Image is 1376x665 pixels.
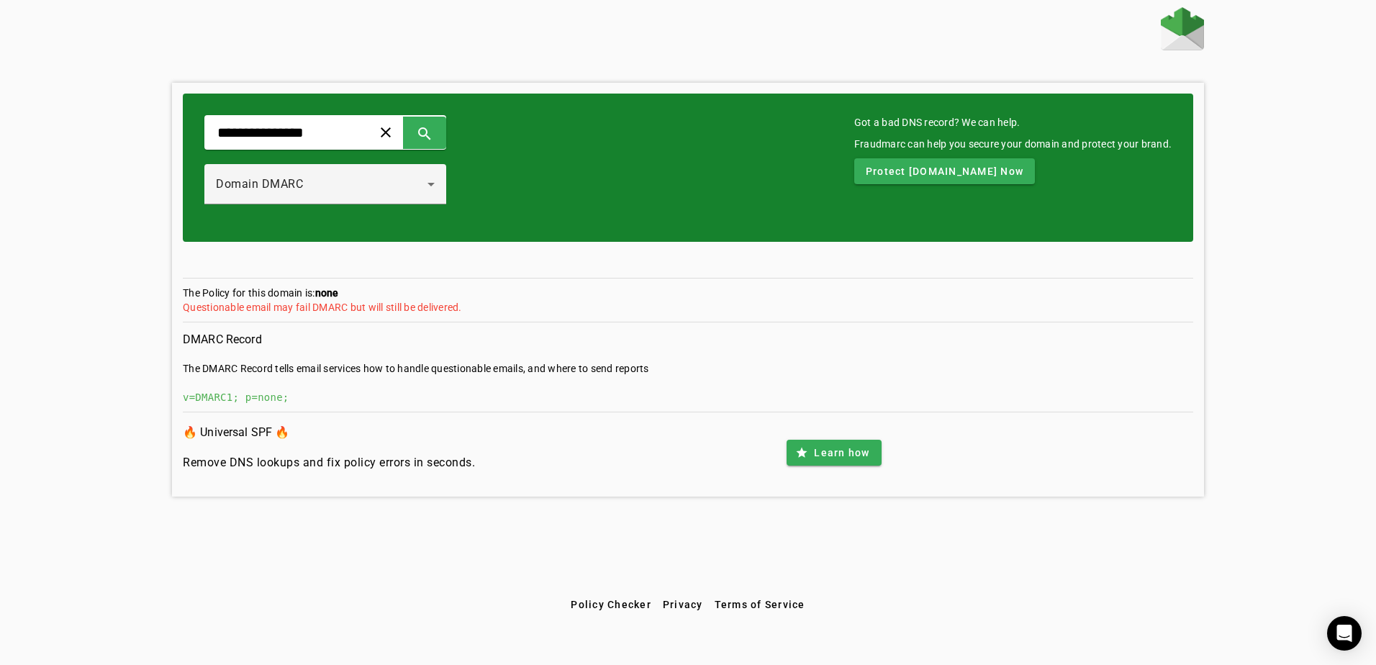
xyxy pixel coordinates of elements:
section: The Policy for this domain is: [183,286,1193,322]
mat-card-title: Got a bad DNS record? We can help. [854,115,1172,130]
button: Privacy [657,592,709,617]
div: Questionable email may fail DMARC but will still be delivered. [183,300,1193,315]
div: v=DMARC1; p=none; [183,390,1193,404]
span: Protect [DOMAIN_NAME] Now [866,164,1023,178]
span: Learn how [814,445,869,460]
button: Learn how [787,440,881,466]
span: Domain DMARC [216,177,303,191]
button: Protect [DOMAIN_NAME] Now [854,158,1035,184]
h3: DMARC Record [183,330,1193,350]
div: Fraudmarc can help you secure your domain and protect your brand. [854,137,1172,151]
h3: 🔥 Universal SPF 🔥 [183,422,475,443]
span: Terms of Service [715,599,805,610]
strong: none [315,287,339,299]
button: Policy Checker [565,592,657,617]
a: Home [1161,7,1204,54]
div: The DMARC Record tells email services how to handle questionable emails, and where to send reports [183,361,1193,376]
span: Privacy [663,599,703,610]
div: Open Intercom Messenger [1327,616,1362,651]
h4: Remove DNS lookups and fix policy errors in seconds. [183,454,475,471]
img: Fraudmarc Logo [1161,7,1204,50]
button: Terms of Service [709,592,811,617]
span: Policy Checker [571,599,651,610]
